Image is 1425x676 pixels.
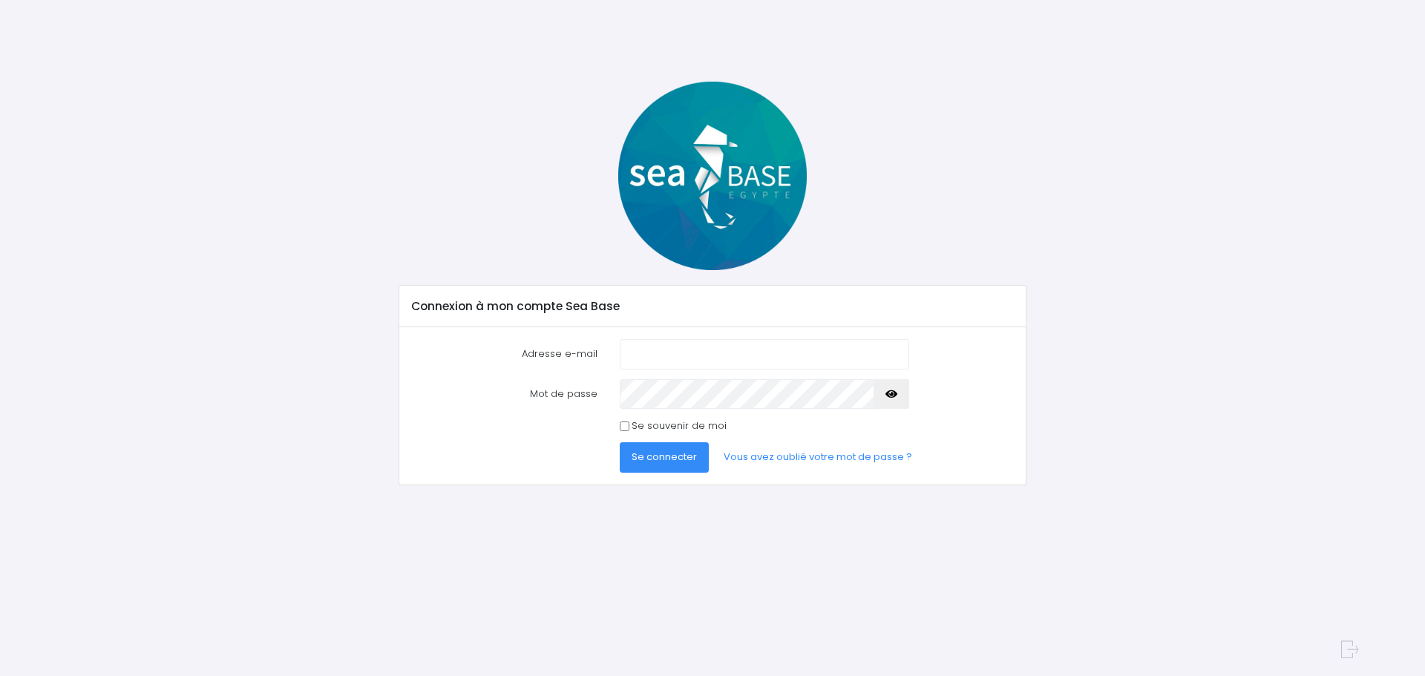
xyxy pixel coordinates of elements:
[632,419,727,433] label: Se souvenir de moi
[632,450,697,464] span: Se connecter
[620,442,709,472] button: Se connecter
[399,286,1025,327] div: Connexion à mon compte Sea Base
[401,379,609,409] label: Mot de passe
[401,339,609,369] label: Adresse e-mail
[712,442,924,472] a: Vous avez oublié votre mot de passe ?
